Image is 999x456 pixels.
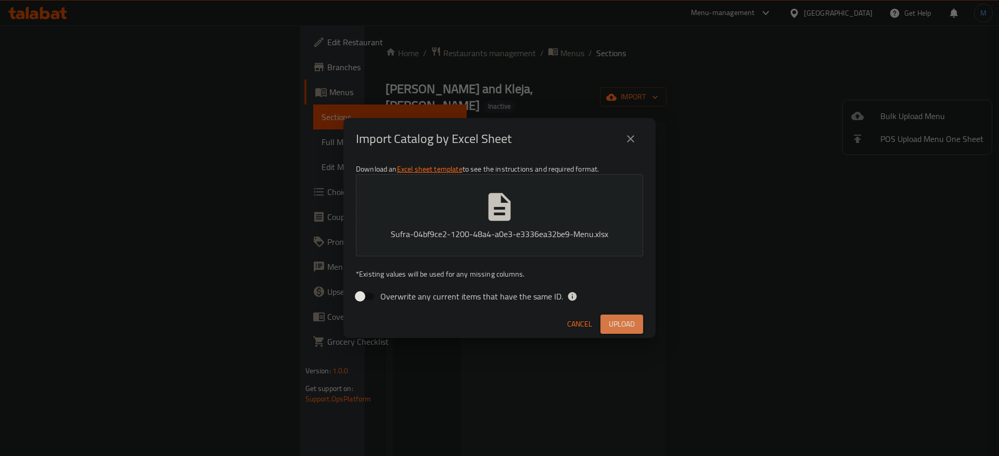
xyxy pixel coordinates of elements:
p: Sufra-04bf9ce2-1200-48a4-a0e3-e3336ea32be9-Menu.xlsx [372,228,627,240]
h2: Import Catalog by Excel Sheet [356,131,511,147]
button: close [618,126,643,151]
span: Overwrite any current items that have the same ID. [380,290,563,303]
span: Upload [609,318,635,331]
span: Cancel [567,318,592,331]
button: Cancel [563,315,596,334]
div: Download an to see the instructions and required format. [343,160,656,310]
a: Excel sheet template [397,162,463,176]
button: Sufra-04bf9ce2-1200-48a4-a0e3-e3336ea32be9-Menu.xlsx [356,174,643,256]
p: Existing values will be used for any missing columns. [356,269,643,279]
button: Upload [600,315,643,334]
